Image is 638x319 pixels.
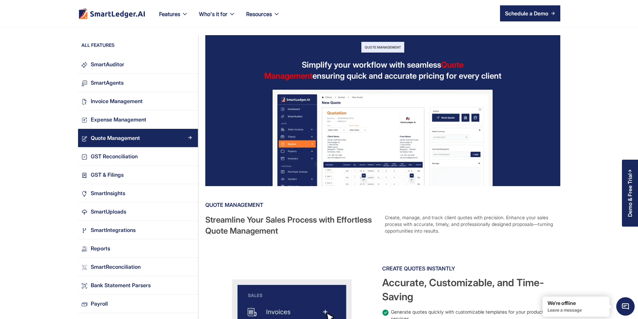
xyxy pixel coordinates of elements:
[78,184,198,203] a: SmartInsightsArrow Right Blue
[91,262,141,271] div: SmartReconciliation
[91,134,140,143] div: Quote Management
[205,214,379,236] div: Streamline Your Sales Process with Effortless Quote Management
[505,9,548,17] div: Schedule a Demo
[188,209,192,213] img: Arrow Right Blue
[78,129,198,147] a: Quote ManagementArrow Right Blue
[91,115,146,124] div: Expense Management
[548,300,605,307] div: We're offline
[194,9,241,27] div: Who's it for
[78,276,198,295] a: Bank Statement ParsersArrow Right Blue
[91,207,126,216] div: SmartUploads
[188,172,192,176] img: Arrow Right Blue
[551,11,555,15] img: arrow right icon
[91,170,124,179] div: GST & Filings
[241,9,285,27] div: Resources
[188,117,192,121] img: Arrow Right Blue
[78,8,146,19] a: home
[78,55,198,74] a: SmartAuditorArrow Right Blue
[261,59,505,81] div: Simplify your workflow with seamless ensuring quick and accurate pricing for every client
[78,258,198,276] a: SmartReconciliationArrow Right Blue
[500,5,560,21] a: Schedule a Demo
[188,301,192,305] img: Arrow Right Blue
[361,42,404,53] div: Quote Management
[91,281,151,290] div: Bank Statement Parsers
[154,9,194,27] div: Features
[78,147,198,166] a: GST ReconciliationArrow Right Blue
[91,152,138,161] div: GST Reconciliation
[188,136,192,140] img: Arrow Right Blue
[382,263,559,274] div: Create Quotes Instantly
[78,203,198,221] a: SmartUploadsArrow Right Blue
[78,92,198,110] a: Invoice ManagementArrow Right Blue
[91,60,124,69] div: SmartAuditor
[78,239,198,258] a: ReportsArrow Right Blue
[91,78,124,87] div: SmartAgents
[78,110,198,129] a: Expense ManagementArrow Right Blue
[91,97,143,106] div: Invoice Management
[205,200,559,210] div: Quote Management
[188,228,192,232] img: Arrow Right Blue
[188,62,192,66] img: Arrow Right Blue
[188,80,192,84] img: Arrow Right Blue
[188,283,192,287] img: Arrow Right Blue
[78,166,198,184] a: GST & FilingsArrow Right Blue
[246,9,272,19] div: Resources
[91,244,110,253] div: Reports
[188,246,192,250] img: Arrow Right Blue
[627,173,633,217] div: Demo & Free Trial
[78,42,198,52] div: ALL FEATURES
[78,74,198,92] a: SmartAgentsArrow Right Blue
[78,295,198,313] a: PayrollArrow Right Blue
[159,9,180,19] div: Features
[382,275,559,304] div: Accurate, Customizable, and Time-Saving
[78,221,198,239] a: SmartIntegrationsArrow Right Blue
[91,299,108,308] div: Payroll
[78,8,146,19] img: footer logo
[91,189,125,198] div: SmartInsights
[91,226,136,235] div: SmartIntegrations
[188,154,192,158] img: Arrow Right Blue
[548,307,605,313] p: Leave a message
[616,297,635,316] span: Chat Widget
[199,9,227,19] div: Who's it for
[188,99,192,103] img: Arrow Right Blue
[188,264,192,268] img: Arrow Right Blue
[385,214,559,236] div: Create, manage, and track client quotes with precision. Enhance your sales process with accurate,...
[188,191,192,195] img: Arrow Right Blue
